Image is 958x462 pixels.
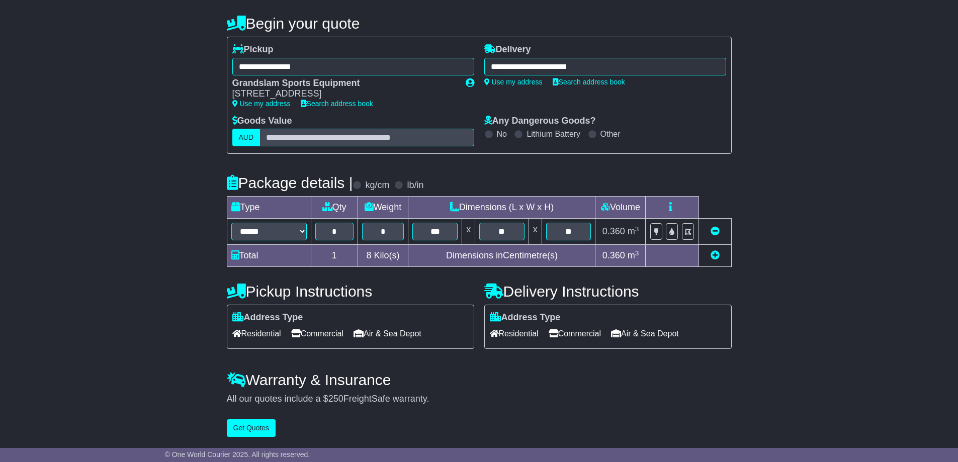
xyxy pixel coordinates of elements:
span: Air & Sea Depot [354,326,421,341]
td: Volume [595,197,646,219]
label: Address Type [490,312,561,323]
a: Use my address [232,100,291,108]
h4: Warranty & Insurance [227,372,732,388]
td: Kilo(s) [358,245,408,267]
label: AUD [232,129,260,146]
label: No [497,129,507,139]
h4: Begin your quote [227,15,732,32]
label: Goods Value [232,116,292,127]
label: lb/in [407,180,423,191]
td: 1 [311,245,358,267]
div: Grandslam Sports Equipment [232,78,456,89]
span: Air & Sea Depot [611,326,679,341]
span: 0.360 [602,250,625,260]
h4: Pickup Instructions [227,283,474,300]
a: Add new item [711,250,720,260]
td: Dimensions in Centimetre(s) [408,245,595,267]
span: Commercial [291,326,343,341]
span: m [628,226,639,236]
h4: Package details | [227,174,353,191]
label: Other [600,129,621,139]
span: m [628,250,639,260]
td: x [529,219,542,245]
span: Residential [232,326,281,341]
label: Address Type [232,312,303,323]
label: Lithium Battery [527,129,580,139]
button: Get Quotes [227,419,276,437]
td: Dimensions (L x W x H) [408,197,595,219]
a: Remove this item [711,226,720,236]
td: x [462,219,475,245]
div: [STREET_ADDRESS] [232,88,456,100]
div: All our quotes include a $ FreightSafe warranty. [227,394,732,405]
span: Residential [490,326,539,341]
label: Delivery [484,44,531,55]
sup: 3 [635,249,639,257]
span: © One World Courier 2025. All rights reserved. [165,450,310,458]
label: kg/cm [365,180,389,191]
span: 8 [366,250,371,260]
td: Qty [311,197,358,219]
span: 250 [328,394,343,404]
a: Search address book [301,100,373,108]
label: Any Dangerous Goods? [484,116,596,127]
td: Weight [358,197,408,219]
span: Commercial [549,326,601,341]
a: Use my address [484,78,543,86]
td: Type [227,197,311,219]
td: Total [227,245,311,267]
h4: Delivery Instructions [484,283,732,300]
sup: 3 [635,225,639,233]
label: Pickup [232,44,274,55]
a: Search address book [553,78,625,86]
span: 0.360 [602,226,625,236]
